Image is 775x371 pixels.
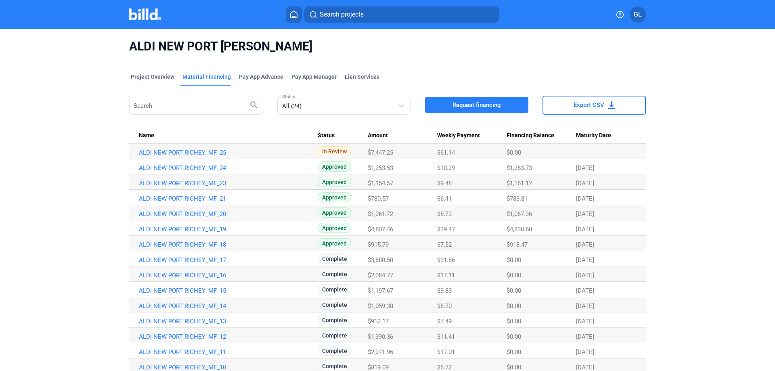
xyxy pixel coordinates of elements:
span: $1,263.73 [507,164,532,172]
span: [DATE] [576,210,594,218]
span: $0.00 [507,287,521,294]
span: $0.00 [507,256,521,264]
span: $1,197.67 [368,287,393,294]
a: ALDI NEW PORT RICHEY_MF_17 [139,256,318,264]
span: $7.49 [437,318,452,325]
a: ALDI NEW PORT RICHEY_MF_10 [139,364,318,371]
span: Complete [318,315,352,325]
span: $4,807.46 [368,226,393,233]
span: Complete [318,254,352,264]
span: Weekly Payment [437,132,480,139]
span: $0.00 [507,364,521,371]
span: Request financing [452,101,501,109]
span: Approved [318,177,351,187]
span: [DATE] [576,318,594,325]
span: $11.41 [437,333,455,340]
span: [DATE] [576,256,594,264]
span: [DATE] [576,364,594,371]
span: $2,071.96 [368,348,393,356]
span: $1,059.38 [368,302,393,310]
a: ALDI NEW PORT RICHEY_MF_19 [139,226,318,233]
span: Amount [368,132,388,139]
span: [DATE] [576,333,594,340]
span: $9.48 [437,180,452,187]
a: ALDI NEW PORT RICHEY_MF_18 [139,241,318,248]
a: ALDI NEW PORT RICHEY_MF_24 [139,164,318,172]
span: $7,447.25 [368,149,393,156]
img: Billd Company Logo [129,8,161,20]
span: Approved [318,161,351,172]
a: ALDI NEW PORT RICHEY_MF_14 [139,302,318,310]
span: Maturity Date [576,132,611,139]
span: Name [139,132,154,139]
span: [DATE] [576,287,594,294]
a: ALDI NEW PORT RICHEY_MF_13 [139,318,318,325]
span: [DATE] [576,272,594,279]
span: $39.47 [437,226,455,233]
span: [DATE] [576,226,594,233]
span: $17.01 [437,348,455,356]
div: Material Financing [182,73,231,81]
a: ALDI NEW PORT RICHEY_MF_25 [139,149,318,156]
span: $1,161.12 [507,180,532,187]
span: $1,067.36 [507,210,532,218]
span: Pay App Manager [291,73,337,81]
span: $31.86 [437,256,455,264]
span: ALDI NEW PORT [PERSON_NAME] [129,39,646,54]
span: $3,880.50 [368,256,393,264]
span: $6.41 [437,195,452,202]
span: $1,253.53 [368,164,393,172]
span: [DATE] [576,195,594,202]
a: ALDI NEW PORT RICHEY_MF_16 [139,272,318,279]
span: Approved [318,238,351,248]
span: Complete [318,300,352,310]
span: $10.29 [437,164,455,172]
span: $1,390.36 [368,333,393,340]
span: $61.14 [437,149,455,156]
span: $8.70 [437,302,452,310]
span: $819.09 [368,364,389,371]
span: $915.79 [368,241,389,248]
span: Complete [318,269,352,279]
span: Export CSV [574,101,604,109]
span: Complete [318,284,352,294]
span: $0.00 [507,318,521,325]
div: Lien Services [345,73,379,81]
span: $0.00 [507,302,521,310]
span: Complete [318,330,352,340]
a: ALDI NEW PORT RICHEY_MF_23 [139,180,318,187]
span: $780.57 [368,195,389,202]
a: ALDI NEW PORT RICHEY_MF_15 [139,287,318,294]
span: $783.81 [507,195,528,202]
span: [DATE] [576,164,594,172]
mat-select-trigger: All (24) [282,103,302,110]
span: Approved [318,192,351,202]
span: $0.00 [507,348,521,356]
span: $9.83 [437,287,452,294]
span: [DATE] [576,180,594,187]
span: $918.47 [507,241,528,248]
span: [DATE] [576,302,594,310]
span: $2,084.77 [368,272,393,279]
span: Approved [318,208,351,218]
span: $0.00 [507,149,521,156]
div: Pay App Advance [239,73,283,81]
span: $912.17 [368,318,389,325]
span: [DATE] [576,241,594,248]
a: ALDI NEW PORT RICHEY_MF_21 [139,195,318,202]
span: $1,154.57 [368,180,393,187]
span: $4,838.68 [507,226,532,233]
div: Project Overview [131,73,174,81]
span: Complete [318,361,352,371]
span: Financing Balance [507,132,554,139]
span: $8.72 [437,210,452,218]
a: ALDI NEW PORT RICHEY_MF_20 [139,210,318,218]
span: $0.00 [507,272,521,279]
a: ALDI NEW PORT RICHEY_MF_12 [139,333,318,340]
span: Status [318,132,335,139]
span: Search projects [320,10,364,19]
span: Approved [318,223,351,233]
span: Complete [318,346,352,356]
span: $6.72 [437,364,452,371]
span: $7.52 [437,241,452,248]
